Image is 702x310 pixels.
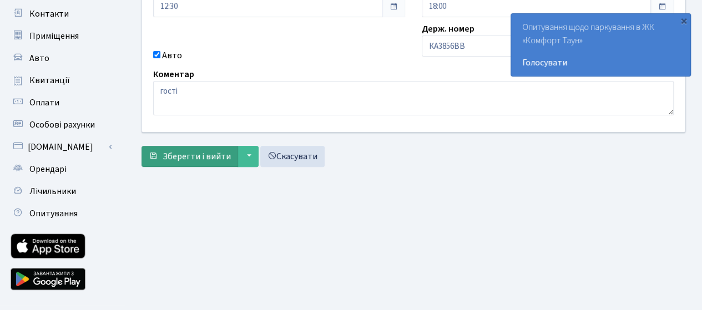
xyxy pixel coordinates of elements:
a: Контакти [6,3,117,25]
span: Квитанції [29,74,70,87]
span: Авто [29,52,49,64]
div: × [678,15,689,26]
button: Зберегти і вийти [142,146,238,167]
input: AA0001AA [422,35,674,57]
a: Скасувати [260,146,325,167]
a: Особові рахунки [6,114,117,136]
a: Опитування [6,202,117,225]
a: Приміщення [6,25,117,47]
span: Лічильники [29,185,76,197]
a: [DOMAIN_NAME] [6,136,117,158]
label: Коментар [153,68,194,81]
a: Оплати [6,92,117,114]
a: Авто [6,47,117,69]
label: Держ. номер [422,22,474,35]
a: Лічильники [6,180,117,202]
span: Зберегти і вийти [163,150,231,162]
a: Голосувати [522,56,679,69]
label: Авто [162,49,182,62]
span: Особові рахунки [29,119,95,131]
a: Орендарі [6,158,117,180]
div: Опитування щодо паркування в ЖК «Комфорт Таун» [511,14,690,76]
span: Оплати [29,96,59,109]
span: Опитування [29,207,78,220]
span: Орендарі [29,163,67,175]
span: Приміщення [29,30,79,42]
span: Контакти [29,8,69,20]
a: Квитанції [6,69,117,92]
